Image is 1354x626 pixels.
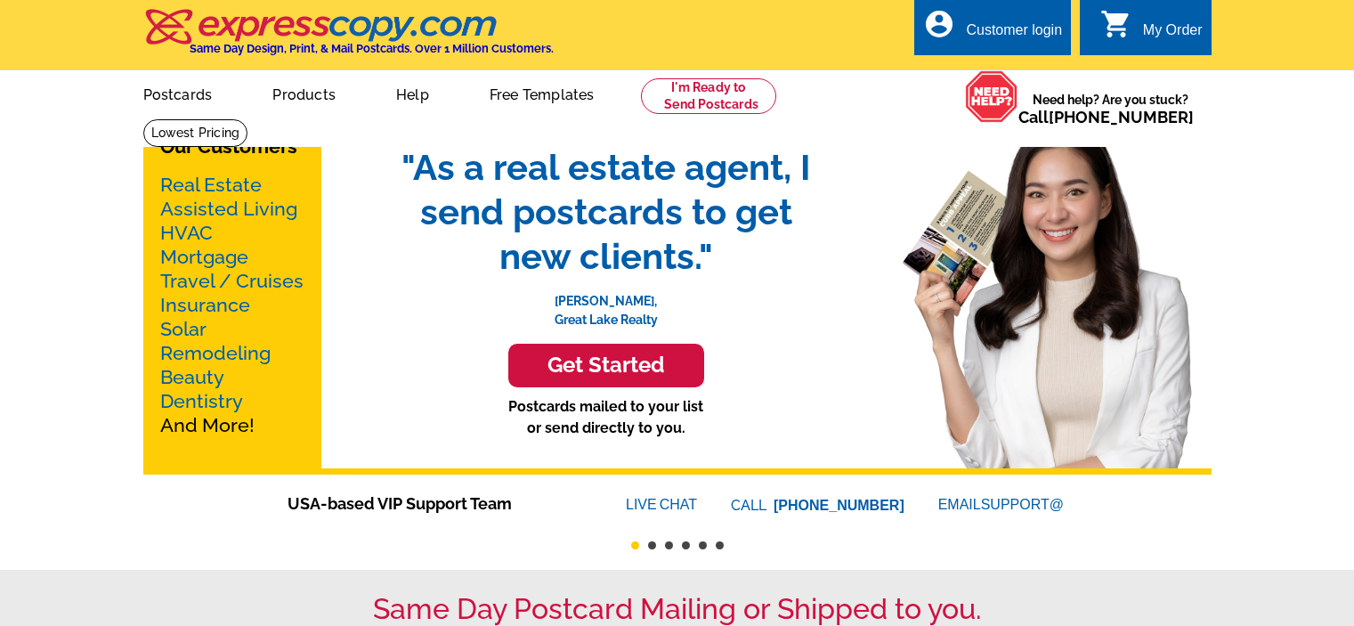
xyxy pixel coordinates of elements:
a: Real Estate [160,174,262,196]
a: Assisted Living [160,198,297,220]
p: [PERSON_NAME], Great Lake Realty [384,279,829,329]
p: And More! [160,173,304,437]
a: Solar [160,318,207,340]
img: help [965,70,1018,123]
a: [PHONE_NUMBER] [1049,108,1194,126]
button: 3 of 6 [665,541,673,549]
a: Help [368,72,458,114]
span: "As a real estate agent, I send postcards to get new clients." [384,145,829,279]
a: Beauty [160,366,224,388]
i: account_circle [923,8,955,40]
button: 6 of 6 [716,541,724,549]
div: Customer login [966,22,1062,47]
a: Same Day Design, Print, & Mail Postcards. Over 1 Million Customers. [143,21,554,55]
font: CALL [731,495,769,516]
font: SUPPORT@ [981,494,1066,516]
p: Postcards mailed to your list or send directly to you. [384,396,829,439]
span: Need help? Are you stuck? [1018,91,1203,126]
a: Dentistry [160,390,243,412]
a: Mortgage [160,246,248,268]
span: USA-based VIP Support Team [288,492,572,516]
button: 1 of 6 [631,541,639,549]
a: Postcards [115,72,241,114]
a: account_circle Customer login [923,20,1062,42]
button: 4 of 6 [682,541,690,549]
h4: Same Day Design, Print, & Mail Postcards. Over 1 Million Customers. [190,42,554,55]
a: Free Templates [461,72,623,114]
font: LIVE [626,494,660,516]
a: Remodeling [160,342,271,364]
a: HVAC [160,222,213,244]
button: 2 of 6 [648,541,656,549]
a: [PHONE_NUMBER] [774,498,904,513]
a: Get Started [384,344,829,387]
a: LIVECHAT [626,497,697,512]
a: shopping_cart My Order [1100,20,1203,42]
a: EMAILSUPPORT@ [938,497,1066,512]
a: Products [244,72,364,114]
button: 5 of 6 [699,541,707,549]
span: Call [1018,108,1194,126]
div: My Order [1143,22,1203,47]
a: Travel / Cruises [160,270,304,292]
h1: Same Day Postcard Mailing or Shipped to you. [143,592,1212,626]
i: shopping_cart [1100,8,1132,40]
a: Insurance [160,294,250,316]
h3: Get Started [531,353,682,378]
